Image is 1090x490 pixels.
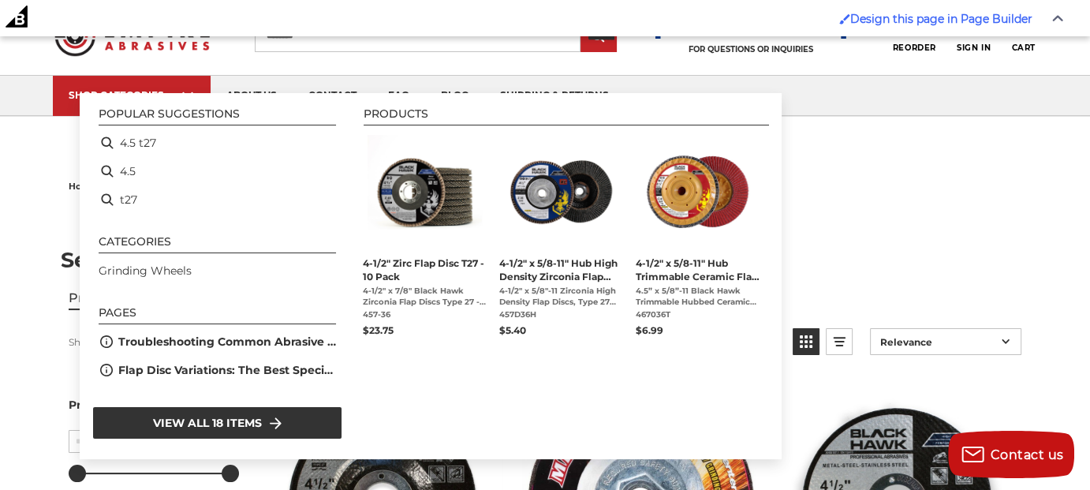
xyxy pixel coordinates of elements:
[118,334,336,350] a: Troubleshooting Common Abrasive Tool Issues - Cut-Off Wheels
[69,181,96,192] span: home
[372,76,425,116] a: faq
[793,328,819,355] a: View grid mode
[1012,43,1036,53] span: Cart
[364,108,769,125] li: Products
[293,76,372,116] a: contact
[99,263,192,279] a: Grinding Wheels
[839,13,850,24] img: Enabled brush for page builder edit.
[1052,15,1063,22] img: Close Admin Bar
[153,414,262,432] span: View all 18 items
[654,44,848,54] p: FOR QUESTIONS OR INQUIRIES
[499,286,623,308] span: 4-1/2" x 5/8"-11 Zirconia High Density Flap Discs, Type 27 with Hub (SOLD INDIVIDUALLY) Are you t...
[92,256,342,285] li: Grinding Wheels
[499,135,623,339] a: 4-1/2
[99,307,336,324] li: Pages
[118,362,336,379] a: Flap Disc Variations: The Best Specialty Discs for Grinding, Blending, and Polishing
[363,324,394,336] span: $23.75
[948,431,1074,478] button: Contact us
[504,135,618,249] img: high density flap disc with screw hub
[99,108,336,125] li: Popular suggestions
[69,328,780,355] div: Showing results for " "
[363,256,487,283] span: 4-1/2" Zirc Flap Disc T27 - 10 Pack
[636,135,760,339] a: 4-1/2
[80,93,782,459] div: Instant Search Results
[893,43,936,53] span: Reorder
[831,4,1040,34] a: Enabled brush for page builder edit. Design this page in Page Builder
[484,76,625,116] a: shipping & returns
[499,309,623,320] span: 457D36H
[92,356,342,384] li: Flap Disc Variations: The Best Specialty Discs for Grinding, Blending, and Polishing
[991,447,1064,462] span: Contact us
[425,76,484,116] a: blog
[69,430,144,453] input: Minimum value
[870,328,1021,355] a: Sort options
[636,309,760,320] span: 467036T
[356,129,493,345] li: 4-1/2" Zirc Flap Disc T27 - 10 Pack
[211,76,293,116] a: about us
[826,328,853,355] a: View list mode
[957,43,991,53] span: Sign In
[61,249,1029,271] h1: Search results
[636,256,760,283] span: 4-1/2" x 5/8-11" Hub Trimmable Ceramic Flap Disc T27
[493,129,629,345] li: 4-1/2" x 5/8-11" Hub High Density Zirconia Flap Disc T27
[499,324,526,336] span: $5.40
[629,129,766,345] li: 4-1/2" x 5/8-11" Hub Trimmable Ceramic Flap Disc T27
[92,327,342,356] li: Troubleshooting Common Abrasive Tool Issues - Cut-Off Wheels
[636,286,760,308] span: 4.5” x 5/8”-11 Black Hawk Trimmable Hubbed Ceramic Angle Grinder Flap Discs with screw on attachm...
[880,336,996,348] span: Relevance
[363,286,487,308] span: 4-1/2" x 7/8" Black Hawk Zirconia Flap Discs Type 27 - 10 Pack Available Grits: 40, 60, 80, 120 (...
[92,185,342,214] li: t27
[69,287,134,310] a: View Products Tab
[69,89,195,101] div: SHOP CATEGORIES
[69,398,111,412] span: Price
[636,324,663,336] span: $6.99
[850,12,1032,26] span: Design this page in Page Builder
[363,135,487,339] a: 4-1/2
[92,157,342,185] li: 4.5
[92,129,342,157] li: 4.5 t27
[99,236,336,253] li: Categories
[499,256,623,283] span: 4-1/2" x 5/8-11" Hub High Density Zirconia Flap Disc T27
[92,406,342,440] li: View all 18 items
[368,135,482,249] img: Black Hawk 4-1/2" x 7/8" Flap Disc Type 27 - 10 Pack
[363,309,487,320] span: 457-36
